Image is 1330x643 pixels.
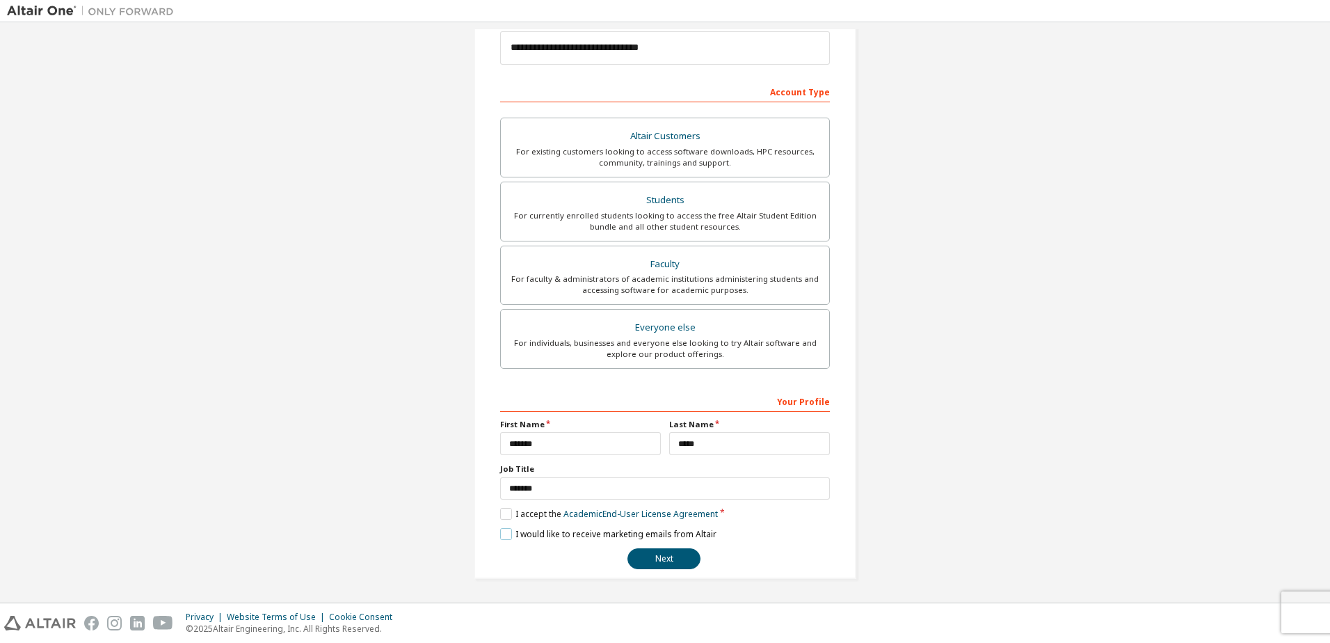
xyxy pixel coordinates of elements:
[509,318,821,338] div: Everyone else
[509,273,821,296] div: For faculty & administrators of academic institutions administering students and accessing softwa...
[500,508,718,520] label: I accept the
[509,210,821,232] div: For currently enrolled students looking to access the free Altair Student Edition bundle and all ...
[500,419,661,430] label: First Name
[130,616,145,630] img: linkedin.svg
[509,255,821,274] div: Faculty
[7,4,181,18] img: Altair One
[227,612,329,623] div: Website Terms of Use
[500,463,830,475] label: Job Title
[107,616,122,630] img: instagram.svg
[627,548,700,569] button: Next
[4,616,76,630] img: altair_logo.svg
[509,146,821,168] div: For existing customers looking to access software downloads, HPC resources, community, trainings ...
[329,612,401,623] div: Cookie Consent
[509,338,821,360] div: For individuals, businesses and everyone else looking to try Altair software and explore our prod...
[669,419,830,430] label: Last Name
[500,528,716,540] label: I would like to receive marketing emails from Altair
[563,508,718,520] a: Academic End-User License Agreement
[509,127,821,146] div: Altair Customers
[186,623,401,635] p: © 2025 Altair Engineering, Inc. All Rights Reserved.
[186,612,227,623] div: Privacy
[509,191,821,210] div: Students
[84,616,99,630] img: facebook.svg
[500,80,830,102] div: Account Type
[500,390,830,412] div: Your Profile
[153,616,173,630] img: youtube.svg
